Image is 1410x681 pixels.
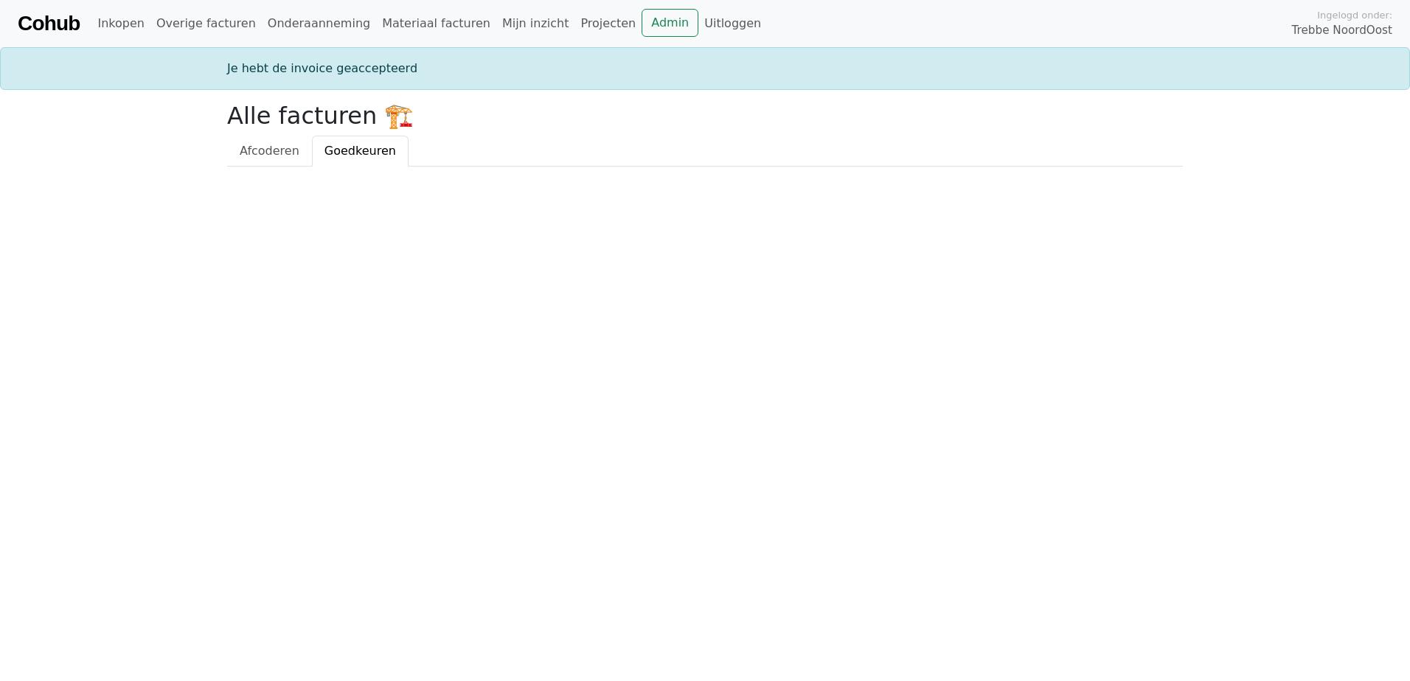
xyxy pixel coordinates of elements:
[496,9,575,38] a: Mijn inzicht
[150,9,262,38] a: Overige facturen
[574,9,642,38] a: Projecten
[227,136,312,167] a: Afcoderen
[218,60,1192,77] div: Je hebt de invoice geaccepteerd
[324,144,396,158] span: Goedkeuren
[376,9,496,38] a: Materiaal facturen
[1317,8,1392,22] span: Ingelogd onder:
[91,9,150,38] a: Inkopen
[240,144,299,158] span: Afcoderen
[262,9,376,38] a: Onderaanneming
[312,136,409,167] a: Goedkeuren
[18,6,80,41] a: Cohub
[227,102,1183,130] h2: Alle facturen 🏗️
[698,9,767,38] a: Uitloggen
[1292,22,1392,39] span: Trebbe NoordOost
[642,9,698,37] a: Admin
